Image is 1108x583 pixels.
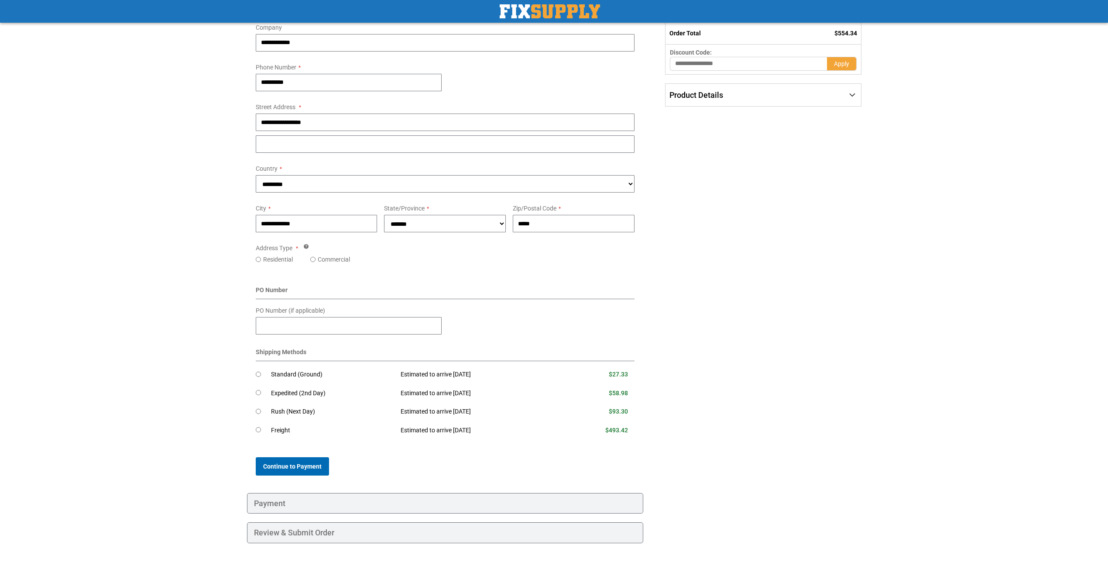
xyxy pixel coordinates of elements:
[256,103,295,110] span: Street Address
[256,64,296,71] span: Phone Number
[256,245,292,252] span: Address Type
[669,90,723,100] span: Product Details
[394,403,563,421] td: Estimated to arrive [DATE]
[271,384,394,403] td: Expedited (2nd Day)
[318,255,350,264] label: Commercial
[384,205,425,212] span: State/Province
[256,205,266,212] span: City
[500,4,600,18] a: store logo
[256,165,278,172] span: Country
[271,366,394,384] td: Standard (Ground)
[834,30,857,37] span: $554.34
[394,366,563,384] td: Estimated to arrive [DATE]
[834,60,849,67] span: Apply
[256,286,635,299] div: PO Number
[513,205,556,212] span: Zip/Postal Code
[256,348,635,361] div: Shipping Methods
[605,427,628,434] span: $493.42
[256,24,282,31] span: Company
[500,4,600,18] img: Fix Industrial Supply
[256,457,329,476] button: Continue to Payment
[669,30,701,37] strong: Order Total
[263,463,322,470] span: Continue to Payment
[609,390,628,397] span: $58.98
[609,371,628,378] span: $27.33
[247,522,644,543] div: Review & Submit Order
[670,49,712,56] span: Discount Code:
[394,384,563,403] td: Estimated to arrive [DATE]
[256,307,325,314] span: PO Number (if applicable)
[394,421,563,440] td: Estimated to arrive [DATE]
[271,403,394,421] td: Rush (Next Day)
[609,408,628,415] span: $93.30
[247,493,644,514] div: Payment
[827,57,857,71] button: Apply
[271,421,394,440] td: Freight
[263,255,293,264] label: Residential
